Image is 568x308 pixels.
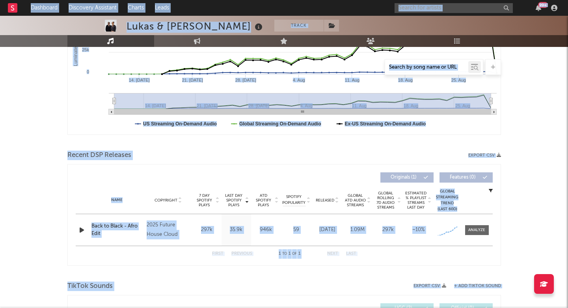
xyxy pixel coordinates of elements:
[128,78,149,82] text: 14. [DATE]
[345,78,359,82] text: 11. Aug
[274,20,324,32] button: Track
[345,226,371,234] div: 1.09M
[292,78,305,82] text: 4. Aug
[91,222,143,238] a: Back to Black - Afro Edit
[268,249,311,259] div: 1 1 1
[375,191,397,210] span: Global Rolling 7D Audio Streams
[143,121,217,127] text: US Streaming On-Demand Audio
[67,151,131,160] span: Recent DSP Releases
[147,220,190,239] div: 2025 Future House Cloud
[253,226,279,234] div: 946k
[385,64,468,71] input: Search by song name or URL
[436,189,459,212] div: Global Streaming Trend (Last 60D)
[468,153,501,158] button: Export CSV
[316,198,334,203] span: Released
[345,121,426,127] text: Ex-US Streaming On-Demand Audio
[194,193,215,207] span: 7 Day Spotify Plays
[182,78,203,82] text: 21. [DATE]
[454,284,501,288] button: + Add TikTok Sound
[223,226,249,234] div: 35.9k
[292,252,297,256] span: of
[223,193,244,207] span: Last Day Spotify Plays
[405,191,427,210] span: Estimated % Playlist Streams Last Day
[375,226,401,234] div: 297k
[345,193,366,207] span: Global ATD Audio Streams
[327,252,338,256] button: Next
[253,193,274,207] span: ATD Spotify Plays
[282,194,305,206] span: Spotify Popularity
[127,20,264,33] div: Lukas & [PERSON_NAME]
[282,252,287,256] span: to
[67,282,113,291] span: TikTok Sounds
[346,252,356,256] button: Last
[283,226,310,234] div: 59
[82,47,89,52] text: 25k
[451,78,466,82] text: 25. Aug
[398,78,412,82] text: 18. Aug
[445,175,481,180] span: Features ( 0 )
[194,226,220,234] div: 297k
[405,226,432,234] div: ~ 10 %
[446,284,501,288] button: + Add TikTok Sound
[314,226,341,234] div: [DATE]
[91,197,143,203] div: Name
[239,121,321,127] text: Global Streaming On-Demand Audio
[413,284,446,288] button: Export CSV
[231,252,252,256] button: Previous
[155,198,177,203] span: Copyright
[212,252,223,256] button: First
[380,172,434,183] button: Originals(1)
[440,172,493,183] button: Features(0)
[538,2,548,8] div: 99 +
[395,3,513,13] input: Search for artists
[385,175,422,180] span: Originals ( 1 )
[536,5,541,11] button: 99+
[235,78,256,82] text: 28. [DATE]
